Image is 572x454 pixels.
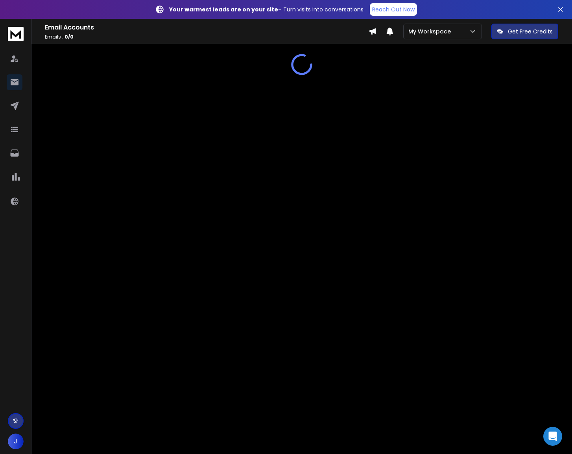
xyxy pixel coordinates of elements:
[8,434,24,449] button: J
[45,34,369,40] p: Emails :
[45,23,369,32] h1: Email Accounts
[370,3,417,16] a: Reach Out Now
[8,27,24,41] img: logo
[543,427,562,446] div: Open Intercom Messenger
[372,6,415,13] p: Reach Out Now
[65,33,74,40] span: 0 / 0
[169,6,363,13] p: – Turn visits into conversations
[508,28,553,35] p: Get Free Credits
[408,28,454,35] p: My Workspace
[491,24,558,39] button: Get Free Credits
[169,6,278,13] strong: Your warmest leads are on your site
